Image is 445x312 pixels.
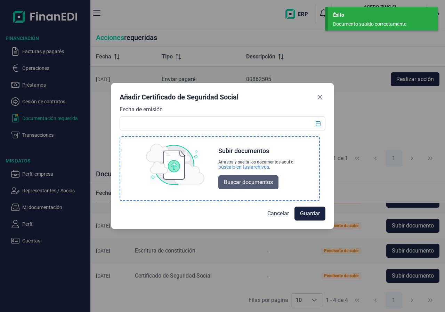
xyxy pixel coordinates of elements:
[300,209,320,218] span: Guardar
[218,175,278,189] button: Buscar documentos
[314,91,325,103] button: Close
[333,11,433,19] div: Éxito
[224,178,273,186] span: Buscar documentos
[294,207,325,221] button: Guardar
[262,207,294,221] button: Cancelar
[333,21,428,28] div: Documento subido correctamente
[146,144,204,185] img: upload img
[218,147,269,154] div: Subir documentos
[311,117,325,130] button: Choose Date
[120,105,163,114] label: Fecha de emisión
[218,160,293,164] div: Arrastra y suelta los documentos aquí o
[218,164,293,170] div: búscalo en tus archivos.
[120,92,238,102] div: Añadir Certificado de Seguridad Social
[218,164,270,170] div: búscalo en tus archivos.
[267,209,289,218] span: Cancelar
